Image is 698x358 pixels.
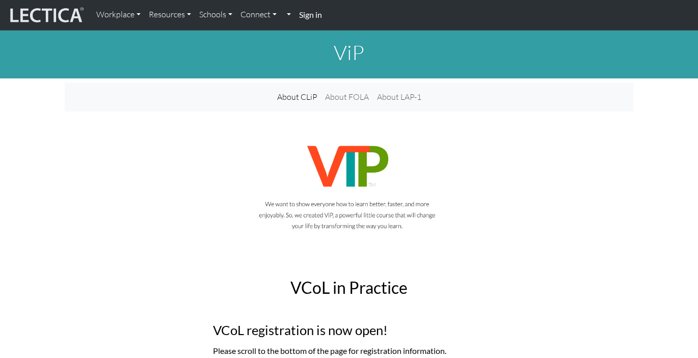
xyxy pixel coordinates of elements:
[195,4,236,25] a: Schools
[8,6,84,25] img: lecticalive
[273,87,321,107] a: About CLiP
[236,4,281,25] a: Connect
[321,87,373,107] a: About FOLA
[213,136,485,237] img: Ad image
[373,87,425,107] a: About LAP-1
[213,322,485,338] h3: VCoL registration is now open!
[213,278,485,297] h2: VCoL in Practice
[92,4,145,25] a: Workplace
[295,4,326,26] a: Sign in
[213,346,485,355] h6: Please scroll to the bottom of the page for registration information.
[65,40,633,65] h1: ViP
[299,10,322,19] strong: Sign in
[145,4,195,25] a: Resources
